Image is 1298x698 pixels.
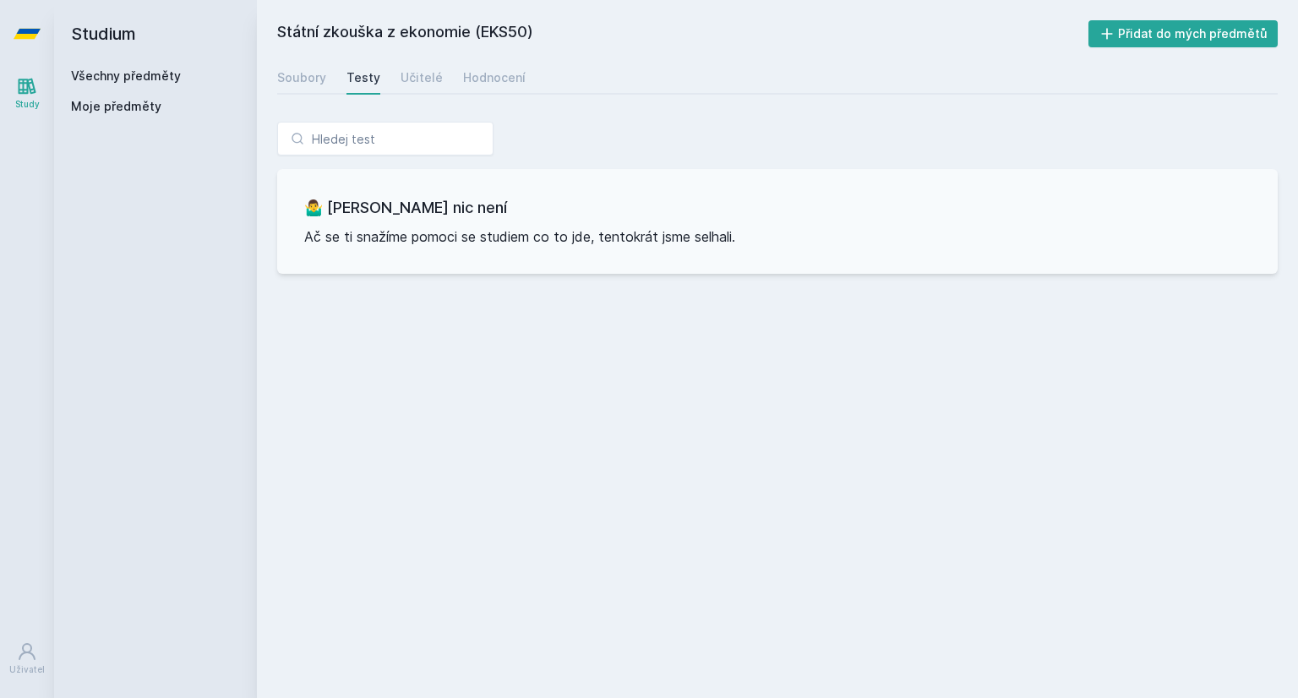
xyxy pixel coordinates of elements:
div: Testy [346,69,380,86]
h3: 🤷‍♂️ [PERSON_NAME] nic není [304,196,1251,220]
a: Hodnocení [463,61,526,95]
div: Study [15,98,40,111]
a: Uživatel [3,633,51,684]
input: Hledej test [277,122,494,155]
a: Study [3,68,51,119]
div: Uživatel [9,663,45,676]
p: Ač se ti snažíme pomoci se studiem co to jde, tentokrát jsme selhali. [304,226,1251,247]
a: Učitelé [401,61,443,95]
h2: Státní zkouška z ekonomie (EKS50) [277,20,1088,47]
a: Testy [346,61,380,95]
div: Učitelé [401,69,443,86]
a: Všechny předměty [71,68,181,83]
button: Přidat do mých předmětů [1088,20,1279,47]
span: Moje předměty [71,98,161,115]
div: Soubory [277,69,326,86]
a: Soubory [277,61,326,95]
div: Hodnocení [463,69,526,86]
